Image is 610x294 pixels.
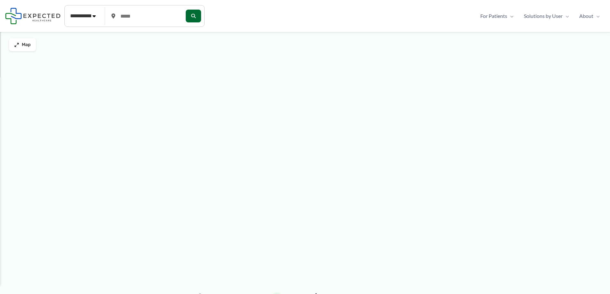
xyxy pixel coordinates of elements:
[22,42,31,48] span: Map
[574,11,605,21] a: AboutMenu Toggle
[507,11,514,21] span: Menu Toggle
[9,38,36,51] button: Map
[14,42,19,47] img: Maximize
[524,11,563,21] span: Solutions by User
[593,11,600,21] span: Menu Toggle
[563,11,569,21] span: Menu Toggle
[5,8,61,24] img: Expected Healthcare Logo - side, dark font, small
[519,11,574,21] a: Solutions by UserMenu Toggle
[480,11,507,21] span: For Patients
[579,11,593,21] span: About
[475,11,519,21] a: For PatientsMenu Toggle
